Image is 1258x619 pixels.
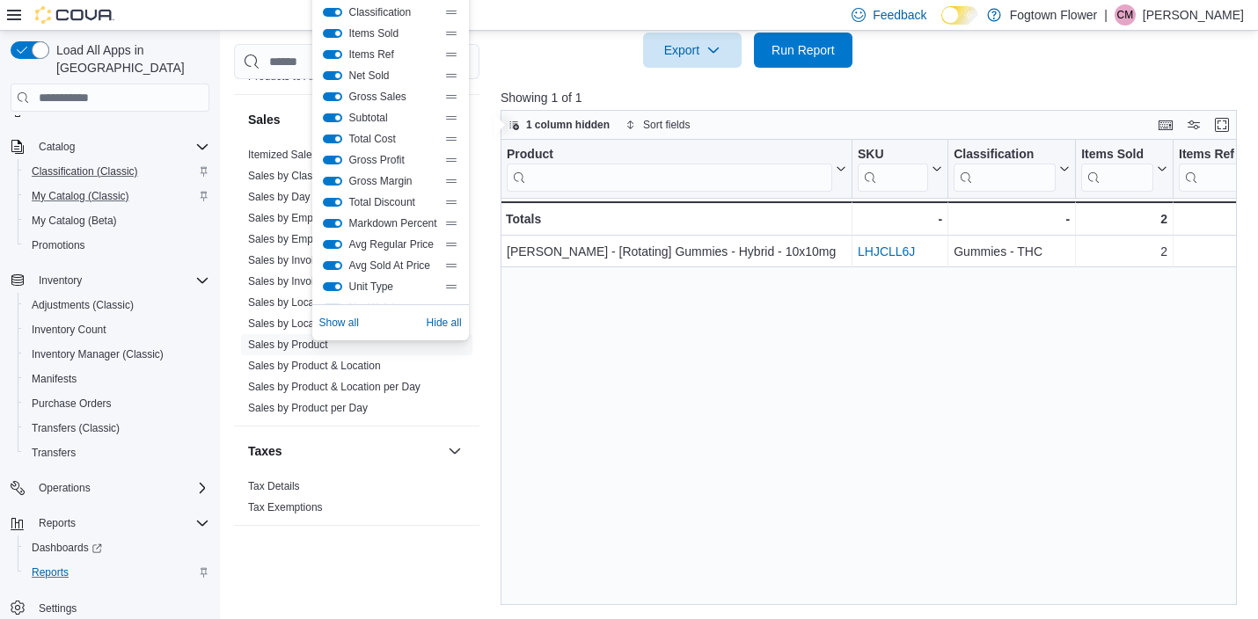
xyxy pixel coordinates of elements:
span: Transfers (Classic) [25,418,209,439]
button: Purchase Orders [18,391,216,416]
span: Items Ref [349,47,437,62]
span: 1 column hidden [526,118,610,132]
span: Adjustments (Classic) [25,295,209,316]
a: Classification (Classic) [25,161,145,182]
button: Inventory [32,270,89,291]
span: Operations [39,481,91,495]
a: My Catalog (Classic) [25,186,136,207]
button: Classification [323,8,342,17]
button: Items Sold [1081,147,1167,192]
button: Sales [248,111,441,128]
button: Reports [32,513,83,534]
div: Totals [506,208,846,229]
div: Drag handle [444,5,458,19]
a: Purchase Orders [25,393,119,414]
a: Settings [32,598,84,619]
button: Net Sold [323,71,342,80]
span: My Catalog (Beta) [32,214,117,228]
span: Reports [39,516,76,530]
button: Subtotal [323,113,342,122]
img: Cova [35,6,114,24]
span: Classification (Classic) [25,161,209,182]
button: Gross Sales [323,92,342,101]
a: Tax Exemptions [248,501,323,513]
button: Adjustments (Classic) [18,293,216,317]
span: My Catalog (Beta) [25,210,209,231]
div: Drag handle [444,216,458,230]
span: Total Discount [349,195,437,209]
div: Taxes [234,476,479,525]
button: Gross Profit [323,156,342,164]
span: Dashboards [25,537,209,558]
button: Items Ref [323,50,342,59]
button: Inventory Count [18,317,216,342]
button: Gross Margin [323,177,342,186]
span: Inventory [39,273,82,288]
button: Operations [4,476,216,500]
button: Keyboard shortcuts [1155,114,1176,135]
span: Dark Mode [941,25,942,25]
button: Operations [32,477,98,499]
span: Unit Type [349,280,437,294]
span: Catalog [32,136,209,157]
button: Taxes [248,442,441,460]
span: My Catalog (Classic) [25,186,209,207]
button: My Catalog (Classic) [18,184,216,208]
button: Manifests [18,367,216,391]
div: Drag handle [444,90,458,104]
button: Net Weight [323,303,342,312]
button: Total Cost [323,135,342,143]
div: - [954,208,1070,229]
button: Catalog [32,136,82,157]
button: Run Report [754,33,852,68]
div: Drag handle [444,237,458,251]
div: Product [507,147,832,164]
span: Manifests [25,368,209,390]
div: 0 [1179,208,1258,229]
a: Itemized Sales [248,149,318,161]
button: Display options [1183,114,1204,135]
a: Sales by Classification [248,170,354,182]
div: Drag handle [444,47,458,62]
span: Total Cost [349,132,437,146]
div: Gummies - THC [954,241,1070,262]
a: Transfers (Classic) [25,418,127,439]
span: Gross Sales [349,90,437,104]
div: Drag handle [444,26,458,40]
span: Inventory Count [32,323,106,337]
div: Drag handle [444,195,458,209]
input: Dark Mode [941,6,978,25]
div: Classification [954,147,1056,164]
span: Reports [25,562,209,583]
div: Drag handle [444,174,458,188]
button: Hide all [427,312,462,333]
div: Drag handle [444,301,458,315]
span: Purchase Orders [32,397,112,411]
p: Fogtown Flower [1010,4,1098,25]
span: Classification (Classic) [32,164,138,178]
a: Sales by Product & Location [248,360,381,372]
button: Enter fullscreen [1211,114,1232,135]
span: Markdown Percent [349,216,437,230]
span: Classification [349,5,437,19]
h3: Taxes [248,442,282,460]
span: Sort fields [643,118,690,132]
span: Export [654,33,731,68]
a: Sales by Employee (Tendered) [248,233,392,245]
span: Transfers [32,446,76,460]
span: Inventory Count [25,319,209,340]
span: Settings [39,601,77,615]
h3: Sales [248,111,281,128]
span: Catalog [39,140,75,154]
button: Transfers [18,441,216,465]
span: Run Report [772,41,835,59]
span: Inventory Manager (Classic) [25,344,209,365]
span: Promotions [32,238,85,252]
button: Unit Type [323,282,342,291]
button: Catalog [4,135,216,159]
button: Inventory [4,268,216,293]
span: Inventory [32,270,209,291]
a: Manifests [25,368,84,390]
a: Dashboards [18,535,216,560]
button: Avg Regular Price [323,240,342,249]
